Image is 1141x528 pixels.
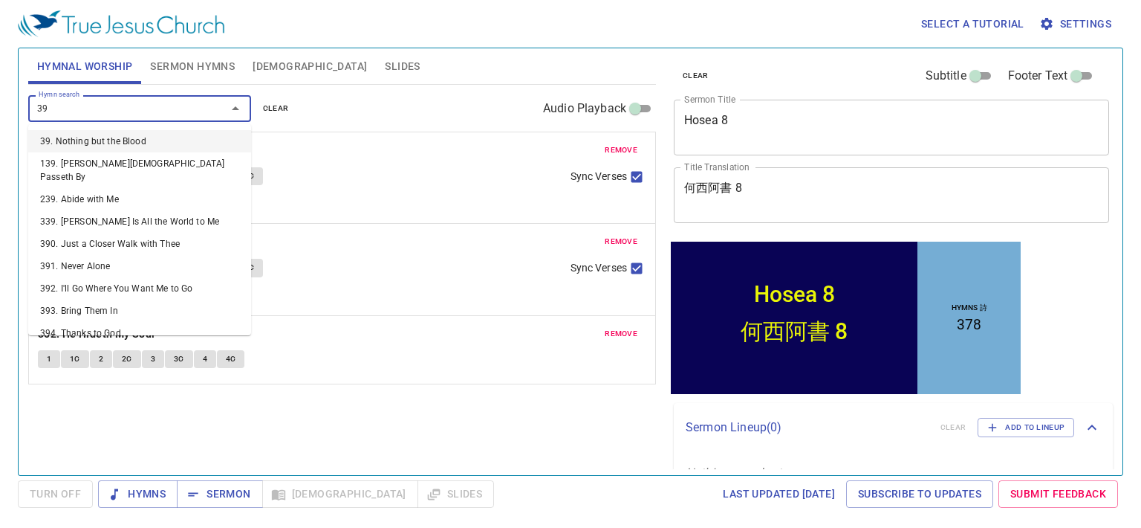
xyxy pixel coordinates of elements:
[70,352,80,366] span: 1C
[686,419,929,437] p: Sermon Lineup ( 0 )
[99,352,103,366] span: 2
[723,485,835,503] span: Last updated [DATE]
[915,10,1030,38] button: Select a tutorial
[113,350,141,368] button: 2C
[1042,15,1111,33] span: Settings
[596,325,646,343] button: remove
[37,57,133,76] span: Hymnal Worship
[203,352,207,366] span: 4
[683,69,709,83] span: clear
[47,352,51,366] span: 1
[122,352,132,366] span: 2C
[253,57,367,76] span: [DEMOGRAPHIC_DATA]
[217,350,245,368] button: 4C
[978,418,1074,437] button: Add to Lineup
[605,235,637,248] span: remove
[194,350,216,368] button: 4
[254,100,298,117] button: clear
[110,485,166,503] span: Hymns
[28,188,251,210] li: 239. Abide with Me
[605,327,637,341] span: remove
[998,480,1118,508] a: Submit Feedback
[18,10,224,37] img: True Jesus Church
[225,98,246,119] button: Close
[150,57,235,76] span: Sermon Hymns
[1036,10,1117,38] button: Settings
[142,350,164,368] button: 3
[674,67,718,85] button: clear
[543,100,626,117] span: Audio Playback
[858,485,981,503] span: Subscribe to Updates
[98,480,178,508] button: Hymns
[987,421,1064,434] span: Add to Lineup
[28,322,251,344] li: 394. Thanks to God
[570,260,627,276] span: Sync Verses
[28,152,251,188] li: 139. [PERSON_NAME][DEMOGRAPHIC_DATA] Passeth By
[1010,485,1106,503] span: Submit Feedback
[28,300,251,322] li: 393. Bring Them In
[28,130,251,152] li: 39. Nothing but the Blood
[686,466,782,480] i: Nothing saved yet
[174,352,184,366] span: 3C
[263,102,289,115] span: clear
[921,15,1024,33] span: Select a tutorial
[605,144,637,157] span: remove
[28,277,251,300] li: 392. I'll Go Where You Want Me to Go
[570,169,627,184] span: Sync Verses
[846,480,993,508] a: Subscribe to Updates
[61,350,89,368] button: 1C
[596,233,646,251] button: remove
[668,239,1024,397] iframe: from-child
[385,57,420,76] span: Slides
[596,141,646,159] button: remove
[189,485,250,503] span: Sermon
[1008,67,1068,85] span: Footer Text
[926,67,966,85] span: Subtitle
[28,233,251,255] li: 390. Just a Closer Walk with Thee
[151,352,155,366] span: 3
[38,350,60,368] button: 1
[177,480,262,508] button: Sermon
[28,210,251,233] li: 339. [PERSON_NAME] Is All the World to Me
[684,113,1099,141] textarea: Hosea 8
[717,480,841,508] a: Last updated [DATE]
[165,350,193,368] button: 3C
[90,350,112,368] button: 2
[226,352,236,366] span: 4C
[28,255,251,277] li: 391. Never Alone
[684,181,1099,209] textarea: 何西阿書 8
[674,403,1113,452] div: Sermon Lineup(0)clearAdd to Lineup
